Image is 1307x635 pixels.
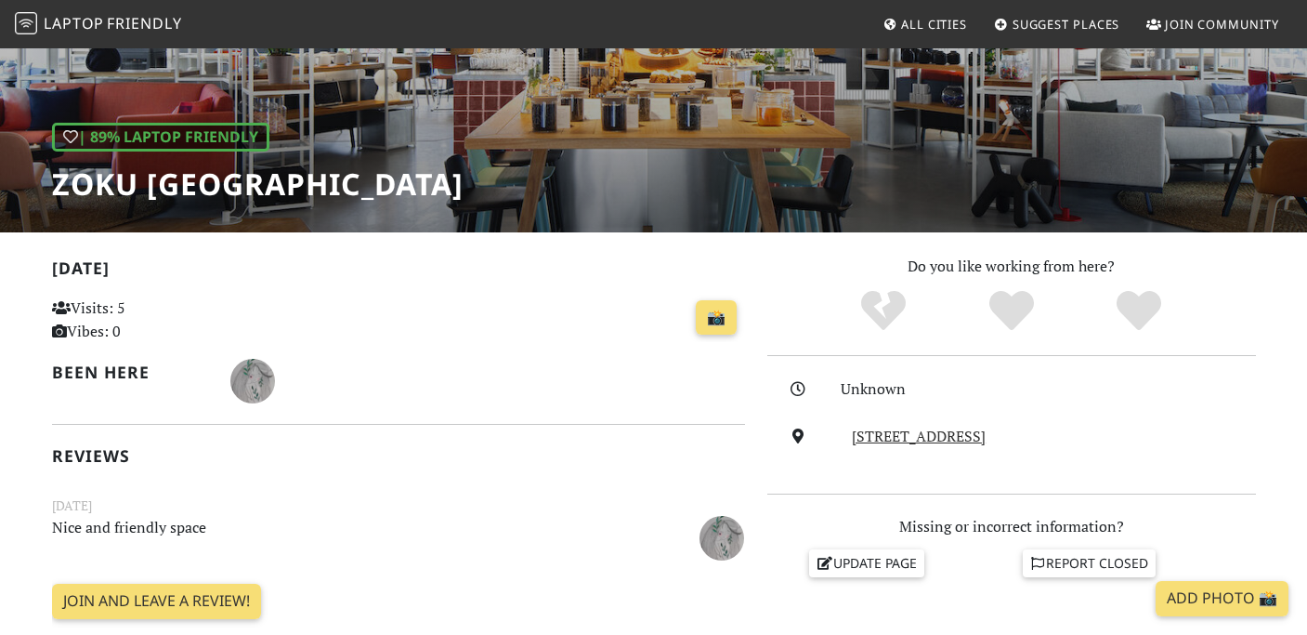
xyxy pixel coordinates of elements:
[1165,16,1279,33] span: Join Community
[1013,16,1120,33] span: Suggest Places
[699,526,744,547] span: Petia Zasheva
[901,16,967,33] span: All Cities
[767,255,1256,279] p: Do you like working from here?
[52,258,745,285] h2: [DATE]
[230,369,275,390] span: Petia Zasheva
[107,13,181,33] span: Friendly
[1075,288,1203,335] div: Definitely!
[52,584,261,619] a: Join and leave a review!
[841,377,1266,402] div: Unknown
[1023,549,1157,577] a: Report closed
[809,549,924,577] a: Update page
[41,496,756,516] small: [DATE]
[52,446,745,466] h2: Reviews
[15,8,182,41] a: LaptopFriendly LaptopFriendly
[696,300,737,336] a: 📸
[1139,7,1287,41] a: Join Community
[52,363,209,382] h2: Been here
[1156,581,1288,616] a: Add Photo 📸
[875,7,974,41] a: All Cities
[699,516,744,561] img: 6714-petia.jpg
[948,288,1076,335] div: Yes
[819,288,948,335] div: No
[987,7,1128,41] a: Suggest Places
[15,12,37,34] img: LaptopFriendly
[52,123,269,152] div: | 89% Laptop Friendly
[767,515,1256,539] p: Missing or incorrect information?
[52,166,464,202] h1: Zoku [GEOGRAPHIC_DATA]
[44,13,104,33] span: Laptop
[230,359,275,403] img: 6714-petia.jpg
[852,426,986,446] a: [STREET_ADDRESS]
[52,297,268,344] p: Visits: 5 Vibes: 0
[41,516,637,558] p: Nice and friendly space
